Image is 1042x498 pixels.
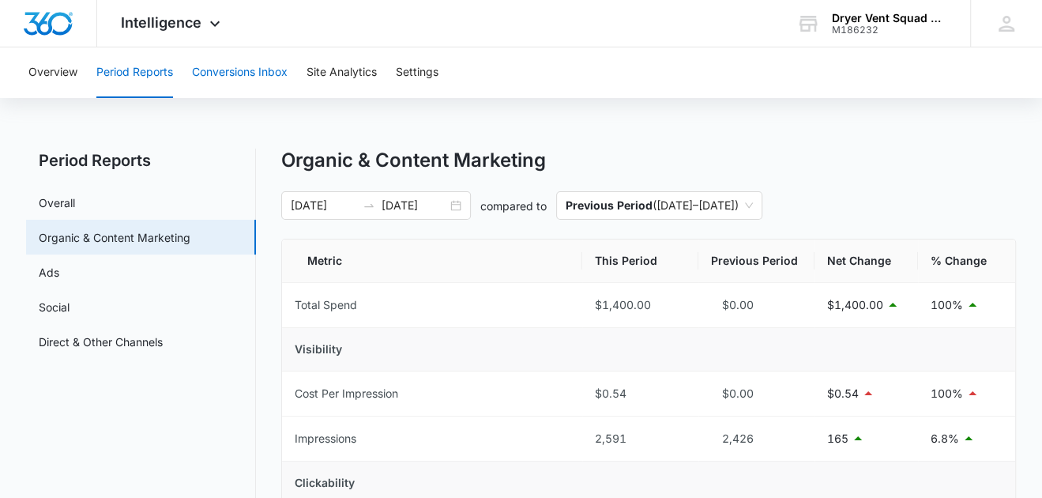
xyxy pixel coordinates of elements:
[28,47,77,98] button: Overview
[827,430,848,447] p: 165
[711,385,802,402] div: $0.00
[566,192,753,219] span: ( [DATE] – [DATE] )
[192,47,288,98] button: Conversions Inbox
[698,240,814,283] th: Previous Period
[918,240,1015,283] th: % Change
[363,199,375,212] span: swap-right
[827,296,883,314] p: $1,400.00
[295,385,398,402] div: Cost Per Impression
[291,197,356,214] input: Start date
[582,240,698,283] th: This Period
[295,430,356,447] div: Impressions
[282,328,1015,372] td: Visibility
[931,430,959,447] p: 6.8%
[832,25,947,36] div: account id
[931,385,963,402] p: 100%
[96,47,173,98] button: Period Reports
[39,229,190,246] a: Organic & Content Marketing
[26,149,256,172] h2: Period Reports
[595,385,686,402] div: $0.54
[396,47,438,98] button: Settings
[307,47,377,98] button: Site Analytics
[480,198,547,214] p: compared to
[39,334,163,350] a: Direct & Other Channels
[595,296,686,314] div: $1,400.00
[295,296,357,314] div: Total Spend
[39,264,59,281] a: Ads
[39,194,75,211] a: Overall
[566,198,653,212] p: Previous Period
[121,14,201,31] span: Intelligence
[382,197,447,214] input: End date
[711,296,802,314] div: $0.00
[711,430,802,447] div: 2,426
[39,299,70,315] a: Social
[282,240,582,283] th: Metric
[931,296,963,314] p: 100%
[827,385,859,402] p: $0.54
[595,430,686,447] div: 2,591
[832,12,947,25] div: account name
[814,240,918,283] th: Net Change
[281,149,546,172] h1: Organic & Content Marketing
[363,199,375,212] span: to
